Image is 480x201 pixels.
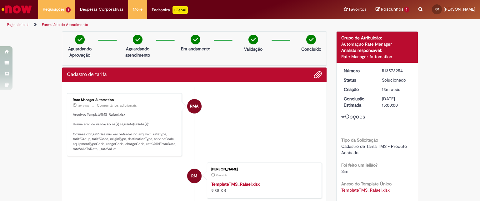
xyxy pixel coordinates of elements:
[382,87,400,92] span: 13m atrás
[341,35,413,41] div: Grupo de Atribuição:
[381,6,403,12] span: Rascunhos
[382,87,400,92] time: 27/09/2025 18:20:00
[341,187,390,193] a: Download de TemplateTMS_Rafael.xlsx
[73,112,177,152] p: Arquivo: TemplateTMS_Rafael.xlsx Houve erro de validação na(s) seguinte(s) linha(s): Colunas obri...
[77,104,89,108] time: 27/09/2025 18:20:44
[216,173,227,177] time: 27/09/2025 18:19:48
[75,35,85,44] img: check-circle-green.png
[5,19,315,31] ul: Trilhas de página
[42,22,88,27] a: Formulário de Atendimento
[152,6,188,14] div: Padroniza
[382,68,411,74] div: R13573254
[211,181,315,193] div: 9.88 KB
[248,35,258,44] img: check-circle-green.png
[191,35,200,44] img: check-circle-green.png
[382,96,411,108] div: [DATE] 15:00:00
[341,143,408,155] span: Cadastro de Tarifa TMS - Produto Acabado
[133,6,142,13] span: More
[341,41,413,47] div: Automação Rate Manager
[67,72,107,78] h2: Cadastro de tarifa Histórico de tíquete
[444,7,475,12] span: [PERSON_NAME]
[341,168,348,174] span: Sim
[244,46,262,52] p: Validação
[339,96,377,108] dt: Conclusão Estimada
[314,71,322,79] button: Adicionar anexos
[341,137,378,143] b: Tipo da Solicitação
[1,3,33,16] img: ServiceNow
[376,7,409,13] a: Rascunhos
[181,46,210,52] p: Em andamento
[77,104,89,108] span: 12m atrás
[187,169,202,183] div: Rafael Marconato
[187,99,202,113] div: Rate Manager Automation
[73,98,177,102] div: Rate Manager Automation
[211,168,315,171] div: [PERSON_NAME]
[80,6,123,13] span: Despesas Corporativas
[65,46,95,58] p: Aguardando Aprovação
[341,53,413,60] div: Rate Manager Automation
[191,168,197,183] span: RM
[339,68,377,74] dt: Número
[43,6,65,13] span: Requisições
[341,47,413,53] div: Analista responsável:
[133,35,142,44] img: check-circle-green.png
[404,7,409,13] span: 1
[435,7,439,11] span: RM
[341,162,377,168] b: Foi feito um leilão?
[382,77,411,83] div: Solucionado
[66,7,71,13] span: 1
[301,46,321,52] p: Concluído
[7,22,28,27] a: Página inicial
[382,86,411,93] div: 27/09/2025 18:20:00
[341,181,392,187] b: Anexo do Template Único
[97,103,137,108] small: Comentários adicionais
[306,35,316,44] img: check-circle-green.png
[122,46,153,58] p: Aguardando atendimento
[339,86,377,93] dt: Criação
[216,173,227,177] span: 13m atrás
[190,99,198,114] span: RMA
[349,6,366,13] span: Favoritos
[172,6,188,14] p: +GenAi
[339,77,377,83] dt: Status
[211,181,260,187] a: TemplateTMS_Rafael.xlsx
